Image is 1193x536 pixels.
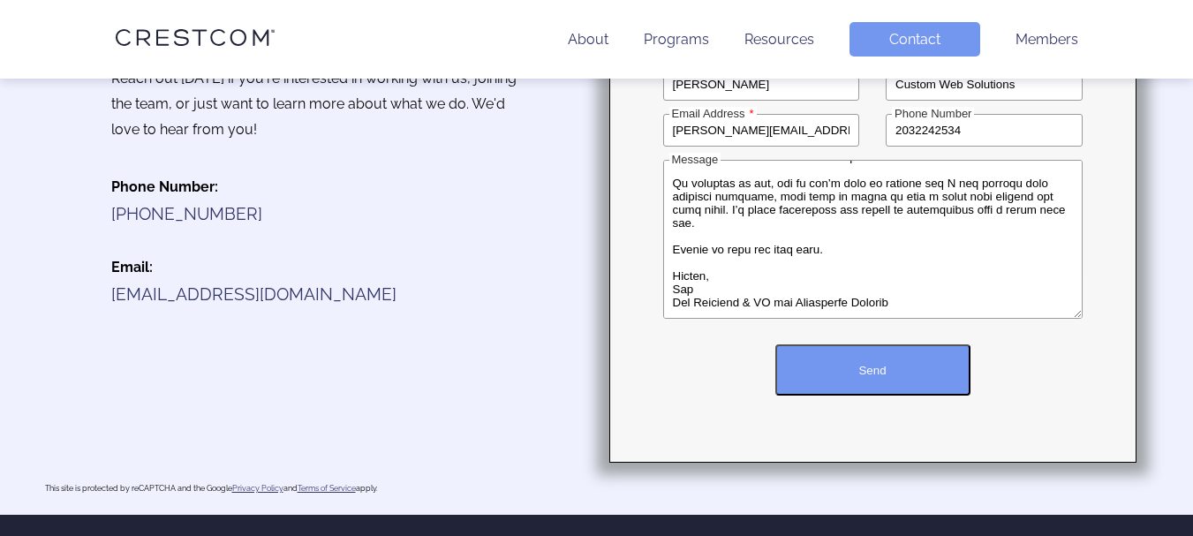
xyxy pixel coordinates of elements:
a: About [568,31,608,48]
a: Members [1016,31,1078,48]
a: Resources [744,31,814,48]
a: [PHONE_NUMBER] [111,204,262,223]
button: Send [775,344,970,396]
label: Phone Number [892,107,974,120]
p: Reach out [DATE] if you're interested in working with us, joining the team, or just want to learn... [111,66,531,142]
a: Privacy Policy [232,484,283,493]
a: Programs [644,31,709,48]
h4: Phone Number: [111,178,531,195]
a: Contact [849,22,980,57]
label: Message [669,153,721,166]
div: This site is protected by reCAPTCHA and the Google and apply. [45,484,378,493]
h4: Email: [111,259,531,276]
a: Terms of Service [298,484,356,493]
label: Email Address [669,107,757,120]
a: [EMAIL_ADDRESS][DOMAIN_NAME] [111,284,396,304]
